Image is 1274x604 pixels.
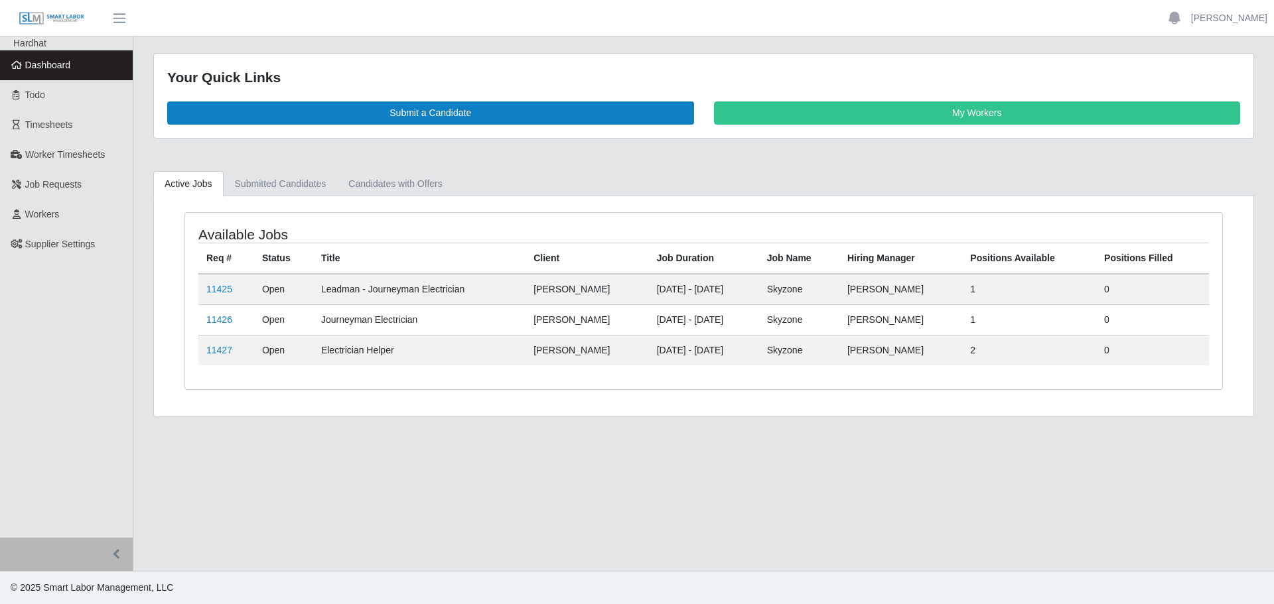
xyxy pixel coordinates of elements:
[254,335,313,365] td: Open
[649,274,759,305] td: [DATE] - [DATE]
[526,243,648,274] th: Client
[649,243,759,274] th: Job Duration
[25,209,60,219] span: Workers
[759,274,839,305] td: Skyzone
[198,243,254,274] th: Req #
[839,274,962,305] td: [PERSON_NAME]
[759,335,839,365] td: Skyzone
[649,304,759,335] td: [DATE] - [DATE]
[19,11,85,26] img: SLM Logo
[1096,274,1209,305] td: 0
[25,90,45,100] span: Todo
[337,171,453,197] a: Candidates with Offers
[839,243,962,274] th: Hiring Manager
[759,304,839,335] td: Skyzone
[254,304,313,335] td: Open
[759,243,839,274] th: Job Name
[25,149,105,160] span: Worker Timesheets
[1096,335,1209,365] td: 0
[206,284,232,294] a: 11425
[313,335,526,365] td: Electrician Helper
[526,274,648,305] td: [PERSON_NAME]
[1096,304,1209,335] td: 0
[167,101,694,125] a: Submit a Candidate
[313,243,526,274] th: Title
[167,67,1240,88] div: Your Quick Links
[1191,11,1267,25] a: [PERSON_NAME]
[962,274,1096,305] td: 1
[25,179,82,190] span: Job Requests
[962,243,1096,274] th: Positions Available
[313,274,526,305] td: Leadman - Journeyman Electrician
[839,335,962,365] td: [PERSON_NAME]
[153,171,224,197] a: Active Jobs
[649,335,759,365] td: [DATE] - [DATE]
[839,304,962,335] td: [PERSON_NAME]
[206,314,232,325] a: 11426
[25,60,71,70] span: Dashboard
[526,304,648,335] td: [PERSON_NAME]
[13,38,46,48] span: Hardhat
[206,345,232,355] a: 11427
[962,304,1096,335] td: 1
[313,304,526,335] td: Journeyman Electrician
[1096,243,1209,274] th: Positions Filled
[962,335,1096,365] td: 2
[254,274,313,305] td: Open
[254,243,313,274] th: Status
[198,226,608,243] h4: Available Jobs
[526,335,648,365] td: [PERSON_NAME]
[11,582,173,593] span: © 2025 Smart Labor Management, LLC
[25,239,96,249] span: Supplier Settings
[224,171,338,197] a: Submitted Candidates
[714,101,1241,125] a: My Workers
[25,119,73,130] span: Timesheets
